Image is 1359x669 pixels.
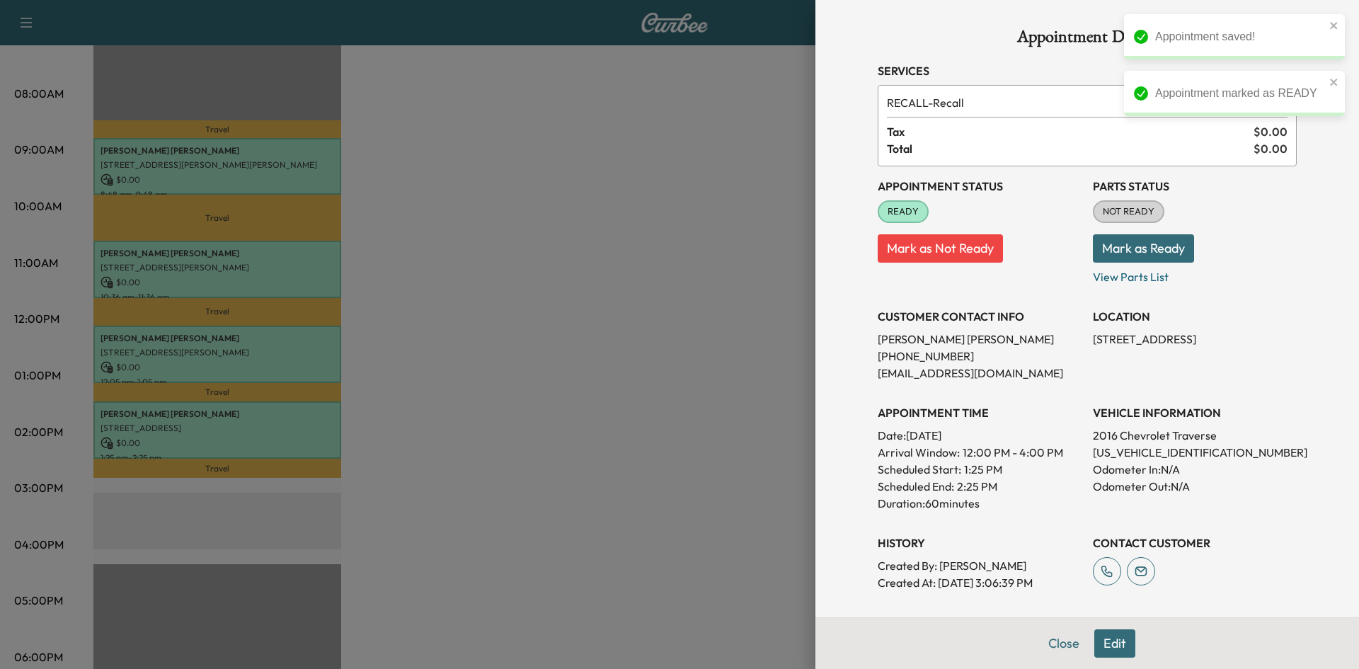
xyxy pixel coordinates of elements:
[1329,20,1339,31] button: close
[878,427,1082,444] p: Date: [DATE]
[1093,234,1194,263] button: Mark as Ready
[1155,85,1325,102] div: Appointment marked as READY
[887,94,1248,111] span: Recall
[1093,308,1297,325] h3: LOCATION
[878,404,1082,421] h3: APPOINTMENT TIME
[1329,76,1339,88] button: close
[1093,478,1297,495] p: Odometer Out: N/A
[1093,444,1297,461] p: [US_VEHICLE_IDENTIFICATION_NUMBER]
[957,478,997,495] p: 2:25 PM
[1093,461,1297,478] p: Odometer In: N/A
[878,234,1003,263] button: Mark as Not Ready
[1093,263,1297,285] p: View Parts List
[1254,123,1288,140] span: $ 0.00
[887,123,1254,140] span: Tax
[878,478,954,495] p: Scheduled End:
[878,495,1082,512] p: Duration: 60 minutes
[1093,534,1297,551] h3: CONTACT CUSTOMER
[878,574,1082,591] p: Created At : [DATE] 3:06:39 PM
[1254,140,1288,157] span: $ 0.00
[878,28,1297,51] h1: Appointment Details
[878,534,1082,551] h3: History
[887,140,1254,157] span: Total
[878,178,1082,195] h3: Appointment Status
[878,444,1082,461] p: Arrival Window:
[1094,205,1163,219] span: NOT READY
[878,461,961,478] p: Scheduled Start:
[878,365,1082,382] p: [EMAIL_ADDRESS][DOMAIN_NAME]
[1094,629,1135,658] button: Edit
[878,62,1297,79] h3: Services
[964,461,1002,478] p: 1:25 PM
[1093,404,1297,421] h3: VEHICLE INFORMATION
[1155,28,1325,45] div: Appointment saved!
[1093,331,1297,348] p: [STREET_ADDRESS]
[963,444,1063,461] span: 12:00 PM - 4:00 PM
[1093,178,1297,195] h3: Parts Status
[879,205,927,219] span: READY
[1039,629,1089,658] button: Close
[878,614,1297,631] h3: NOTES
[878,348,1082,365] p: [PHONE_NUMBER]
[878,331,1082,348] p: [PERSON_NAME] [PERSON_NAME]
[1093,427,1297,444] p: 2016 Chevrolet Traverse
[878,308,1082,325] h3: CUSTOMER CONTACT INFO
[878,557,1082,574] p: Created By : [PERSON_NAME]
